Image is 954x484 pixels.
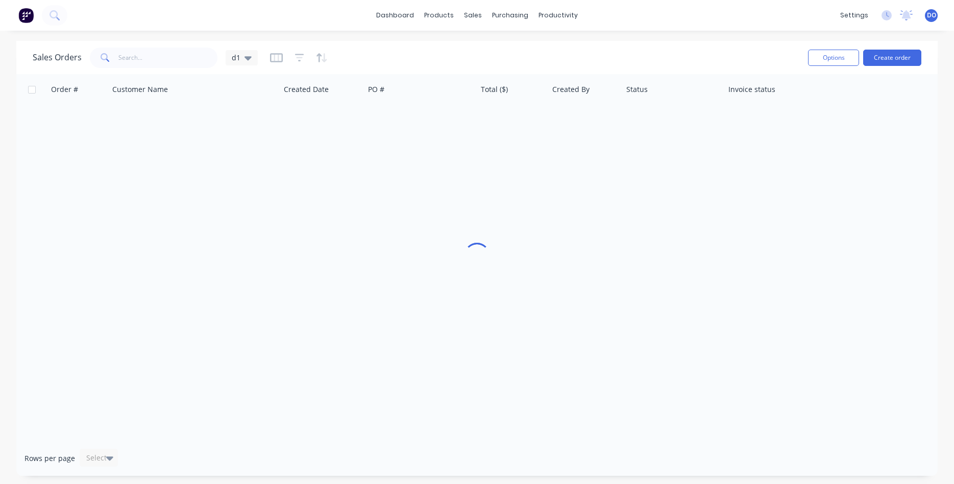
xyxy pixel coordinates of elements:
a: dashboard [371,8,419,23]
span: DO [927,11,936,20]
button: Create order [863,50,921,66]
input: Search... [118,48,218,68]
div: Customer Name [112,84,168,95]
div: Created Date [284,84,329,95]
div: Invoice status [728,84,775,95]
h1: Sales Orders [33,53,82,62]
span: Rows per page [25,453,75,464]
img: Factory [18,8,34,23]
button: Options [808,50,859,66]
div: sales [459,8,487,23]
div: Select... [86,453,113,463]
div: products [419,8,459,23]
div: Created By [552,84,590,95]
div: settings [835,8,873,23]
div: Status [626,84,648,95]
div: Total ($) [481,84,508,95]
span: d1 [232,52,240,63]
div: productivity [533,8,583,23]
div: Order # [51,84,78,95]
div: purchasing [487,8,533,23]
div: PO # [368,84,384,95]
